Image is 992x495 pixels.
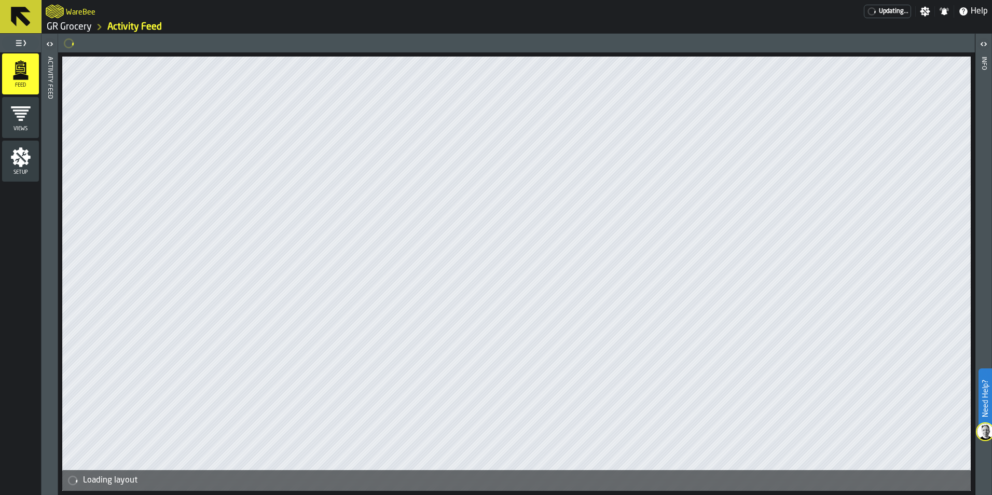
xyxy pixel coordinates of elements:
[879,8,908,15] span: Updating...
[83,474,967,487] div: Loading layout
[864,5,911,18] div: Menu Subscription
[976,36,991,54] label: button-toggle-Open
[46,54,53,492] div: Activity Feed
[2,82,39,88] span: Feed
[971,5,988,18] span: Help
[66,6,95,17] h2: Sub Title
[975,34,991,495] header: Info
[864,5,911,18] a: link-to-/wh/i/e451d98b-95f6-4604-91ff-c80219f9c36d/pricing/
[2,97,39,139] li: menu Views
[42,34,58,495] header: Activity Feed
[107,21,162,33] a: link-to-/wh/i/e451d98b-95f6-4604-91ff-c80219f9c36d/feed/3236b697-6562-4c83-a025-c8a911a4c1a3
[2,36,39,50] label: button-toggle-Toggle Full Menu
[980,369,991,428] label: Need Help?
[954,5,992,18] label: button-toggle-Help
[916,6,934,17] label: button-toggle-Settings
[43,36,57,54] label: button-toggle-Open
[2,126,39,132] span: Views
[47,21,92,33] a: link-to-/wh/i/e451d98b-95f6-4604-91ff-c80219f9c36d
[2,170,39,175] span: Setup
[980,54,987,492] div: Info
[46,2,64,21] a: logo-header
[2,53,39,95] li: menu Feed
[46,21,517,33] nav: Breadcrumb
[935,6,954,17] label: button-toggle-Notifications
[62,470,971,491] div: alert-Loading layout
[2,141,39,182] li: menu Setup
